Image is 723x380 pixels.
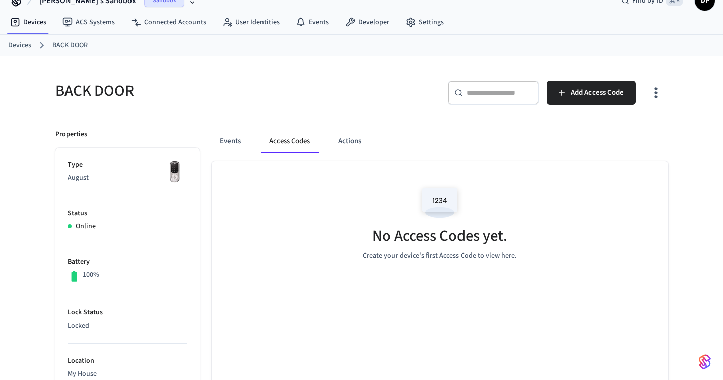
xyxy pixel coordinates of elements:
button: Actions [330,129,369,153]
img: Access Codes Empty State [417,181,463,224]
img: SeamLogoGradient.69752ec5.svg [699,354,711,370]
a: User Identities [214,13,288,31]
p: Location [68,356,187,366]
span: Add Access Code [571,86,624,99]
p: Battery [68,257,187,267]
a: Events [288,13,337,31]
p: Properties [55,129,87,140]
p: 100% [83,270,99,280]
h5: No Access Codes yet. [372,226,507,246]
a: Settings [398,13,452,31]
a: ACS Systems [54,13,123,31]
h5: BACK DOOR [55,81,356,101]
p: August [68,173,187,183]
p: Type [68,160,187,170]
a: Devices [2,13,54,31]
a: Connected Accounts [123,13,214,31]
p: Lock Status [68,307,187,318]
a: Devices [8,40,31,51]
a: Developer [337,13,398,31]
button: Add Access Code [547,81,636,105]
p: Status [68,208,187,219]
p: Locked [68,321,187,331]
p: My House [68,369,187,379]
button: Events [212,129,249,153]
button: Access Codes [261,129,318,153]
p: Create your device's first Access Code to view here. [363,250,517,261]
div: ant example [212,129,668,153]
p: Online [76,221,96,232]
img: Yale Assure Touchscreen Wifi Smart Lock, Satin Nickel, Front [162,160,187,185]
a: BACK DOOR [52,40,88,51]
